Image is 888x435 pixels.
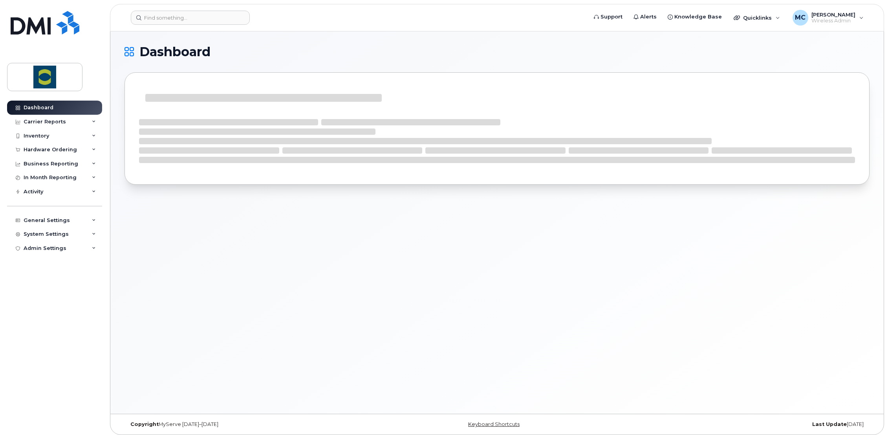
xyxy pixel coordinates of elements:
span: Dashboard [139,46,211,58]
strong: Last Update [812,421,847,427]
div: MyServe [DATE]–[DATE] [125,421,373,428]
strong: Copyright [130,421,159,427]
div: [DATE] [621,421,870,428]
a: Keyboard Shortcuts [468,421,520,427]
